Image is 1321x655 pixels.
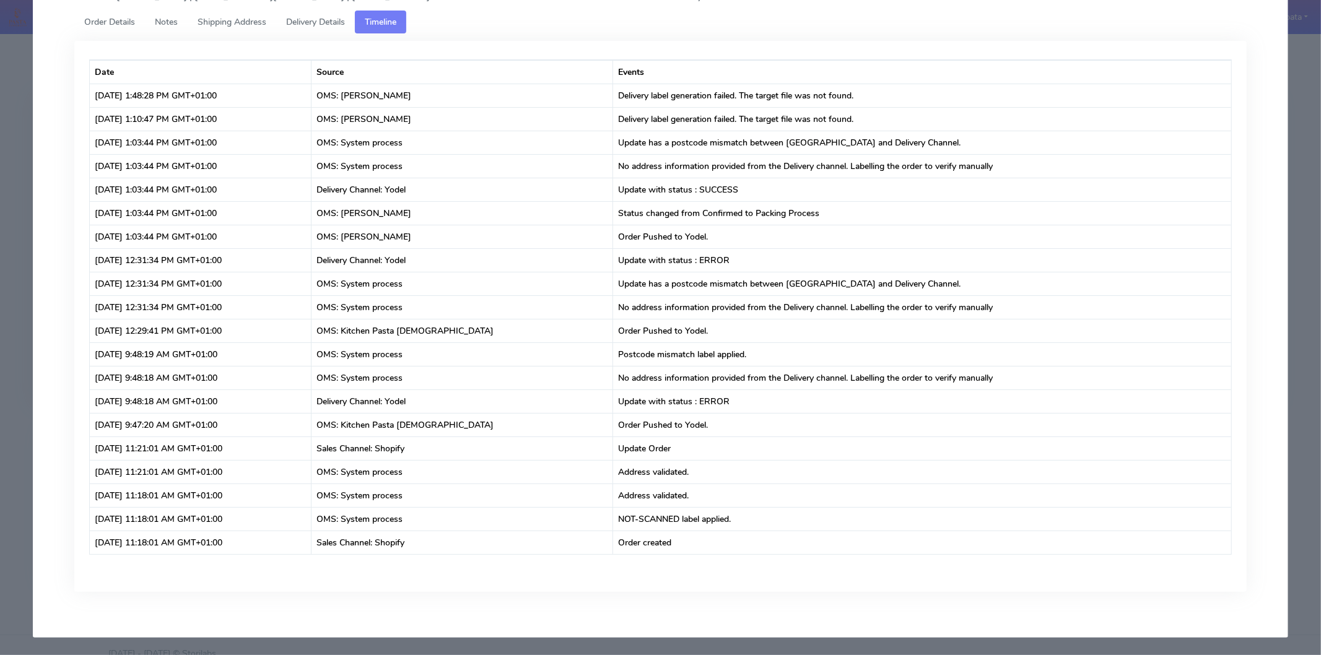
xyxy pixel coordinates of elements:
[312,225,613,248] td: OMS: [PERSON_NAME]
[613,154,1231,178] td: No address information provided from the Delivery channel. Labelling the order to verify manually
[613,248,1231,272] td: Update with status : ERROR
[312,484,613,507] td: OMS: System process
[90,84,312,107] td: [DATE] 1:48:28 PM GMT+01:00
[312,248,613,272] td: Delivery Channel: Yodel
[90,389,312,413] td: [DATE] 9:48:18 AM GMT+01:00
[613,436,1231,460] td: Update Order
[312,154,613,178] td: OMS: System process
[84,16,135,28] span: Order Details
[90,107,312,131] td: [DATE] 1:10:47 PM GMT+01:00
[613,225,1231,248] td: Order Pushed to Yodel.
[155,16,178,28] span: Notes
[90,342,312,366] td: [DATE] 9:48:19 AM GMT+01:00
[90,272,312,295] td: [DATE] 12:31:34 PM GMT+01:00
[613,60,1231,84] th: Events
[312,272,613,295] td: OMS: System process
[90,201,312,225] td: [DATE] 1:03:44 PM GMT+01:00
[613,389,1231,413] td: Update with status : ERROR
[90,319,312,342] td: [DATE] 12:29:41 PM GMT+01:00
[312,84,613,107] td: OMS: [PERSON_NAME]
[312,342,613,366] td: OMS: System process
[90,484,312,507] td: [DATE] 11:18:01 AM GMT+01:00
[613,178,1231,201] td: Update with status : SUCCESS
[613,272,1231,295] td: Update has a postcode mismatch between [GEOGRAPHIC_DATA] and Delivery Channel.
[613,295,1231,319] td: No address information provided from the Delivery channel. Labelling the order to verify manually
[312,507,613,531] td: OMS: System process
[312,413,613,436] td: OMS: Kitchen Pasta [DEMOGRAPHIC_DATA]
[312,107,613,131] td: OMS: [PERSON_NAME]
[90,413,312,436] td: [DATE] 9:47:20 AM GMT+01:00
[312,319,613,342] td: OMS: Kitchen Pasta [DEMOGRAPHIC_DATA]
[90,131,312,154] td: [DATE] 1:03:44 PM GMT+01:00
[613,507,1231,531] td: NOT-SCANNED label applied.
[613,131,1231,154] td: Update has a postcode mismatch between [GEOGRAPHIC_DATA] and Delivery Channel.
[312,60,613,84] th: Source
[613,366,1231,389] td: No address information provided from the Delivery channel. Labelling the order to verify manually
[90,507,312,531] td: [DATE] 11:18:01 AM GMT+01:00
[312,295,613,319] td: OMS: System process
[613,84,1231,107] td: Delivery label generation failed. The target file was not found.
[613,484,1231,507] td: Address validated.
[613,460,1231,484] td: Address validated.
[90,154,312,178] td: [DATE] 1:03:44 PM GMT+01:00
[312,436,613,460] td: Sales Channel: Shopify
[613,201,1231,225] td: Status changed from Confirmed to Packing Process
[312,531,613,554] td: Sales Channel: Shopify
[365,16,396,28] span: Timeline
[312,201,613,225] td: OMS: [PERSON_NAME]
[198,16,266,28] span: Shipping Address
[90,295,312,319] td: [DATE] 12:31:34 PM GMT+01:00
[312,389,613,413] td: Delivery Channel: Yodel
[90,60,312,84] th: Date
[613,107,1231,131] td: Delivery label generation failed. The target file was not found.
[613,413,1231,436] td: Order Pushed to Yodel.
[74,11,1247,33] ul: Tabs
[90,531,312,554] td: [DATE] 11:18:01 AM GMT+01:00
[90,178,312,201] td: [DATE] 1:03:44 PM GMT+01:00
[312,460,613,484] td: OMS: System process
[613,319,1231,342] td: Order Pushed to Yodel.
[613,342,1231,366] td: Postcode mismatch label applied.
[613,531,1231,554] td: Order created
[286,16,345,28] span: Delivery Details
[90,248,312,272] td: [DATE] 12:31:34 PM GMT+01:00
[312,178,613,201] td: Delivery Channel: Yodel
[90,460,312,484] td: [DATE] 11:21:01 AM GMT+01:00
[90,436,312,460] td: [DATE] 11:21:01 AM GMT+01:00
[90,225,312,248] td: [DATE] 1:03:44 PM GMT+01:00
[90,366,312,389] td: [DATE] 9:48:18 AM GMT+01:00
[312,366,613,389] td: OMS: System process
[312,131,613,154] td: OMS: System process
